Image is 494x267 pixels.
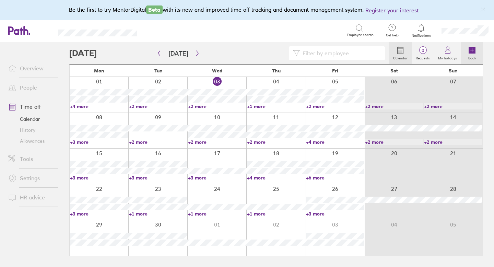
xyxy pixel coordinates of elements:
a: 0Requests [412,42,434,64]
span: Fri [332,68,338,73]
a: +2 more [129,139,187,145]
a: +3 more [129,175,187,181]
a: Notifications [410,23,433,38]
div: Be the first to try MentorDigital with its new and improved time off tracking and document manage... [69,5,425,14]
a: Calendar [389,42,412,64]
a: +4 more [306,139,364,145]
a: +2 more [188,139,246,145]
a: Book [461,42,483,64]
a: +3 more [70,139,128,145]
a: +3 more [70,211,128,217]
a: +2 more [306,103,364,109]
a: People [3,81,58,94]
span: Tue [154,68,162,73]
label: Requests [412,54,434,60]
a: +2 more [424,103,482,109]
div: Search [156,27,173,33]
a: HR advice [3,190,58,204]
a: +3 more [70,175,128,181]
span: Sat [390,68,398,73]
label: My holidays [434,54,461,60]
a: +3 more [306,211,364,217]
button: Register your interest [365,6,419,14]
a: Allowances [3,136,58,147]
span: Beta [146,5,163,14]
span: Notifications [410,34,433,38]
a: +1 more [129,211,187,217]
span: Sun [449,68,458,73]
a: +4 more [247,175,305,181]
a: +1 more [188,211,246,217]
a: My holidays [434,42,461,64]
label: Calendar [389,54,412,60]
a: +2 more [365,139,423,145]
button: [DATE] [163,48,193,59]
input: Filter by employee [300,47,381,60]
span: Employee search [347,33,374,37]
a: +3 more [188,175,246,181]
a: +2 more [129,103,187,109]
span: Mon [94,68,104,73]
a: History [3,125,58,136]
a: Settings [3,171,58,185]
label: Book [464,54,480,60]
a: +2 more [424,139,482,145]
a: +6 more [306,175,364,181]
span: 0 [412,48,434,53]
a: +1 more [247,211,305,217]
a: +1 more [247,103,305,109]
a: +2 more [365,103,423,109]
a: +2 more [247,139,305,145]
a: Calendar [3,114,58,125]
a: +2 more [188,103,246,109]
span: Thu [272,68,281,73]
a: +4 more [70,103,128,109]
span: Wed [212,68,222,73]
a: Overview [3,61,58,75]
span: Get help [381,33,403,37]
a: Time off [3,100,58,114]
a: Tools [3,152,58,166]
